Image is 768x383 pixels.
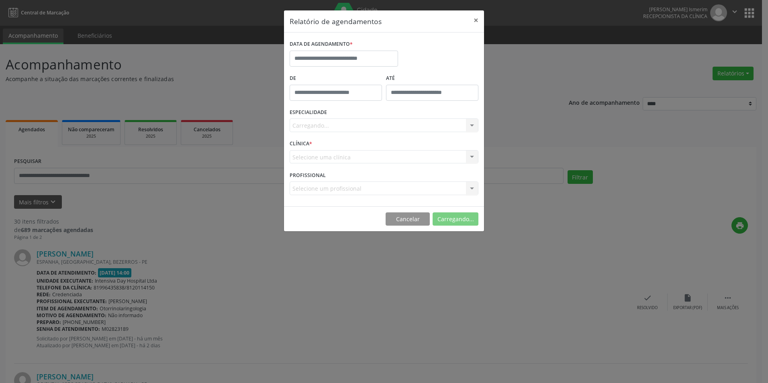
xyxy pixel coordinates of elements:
button: Carregando... [433,212,478,226]
label: CLÍNICA [290,138,312,150]
button: Cancelar [386,212,430,226]
label: PROFISSIONAL [290,169,326,181]
label: ESPECIALIDADE [290,106,327,119]
label: ATÉ [386,72,478,85]
label: DATA DE AGENDAMENTO [290,38,353,51]
h5: Relatório de agendamentos [290,16,382,26]
label: De [290,72,382,85]
button: Close [468,10,484,30]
